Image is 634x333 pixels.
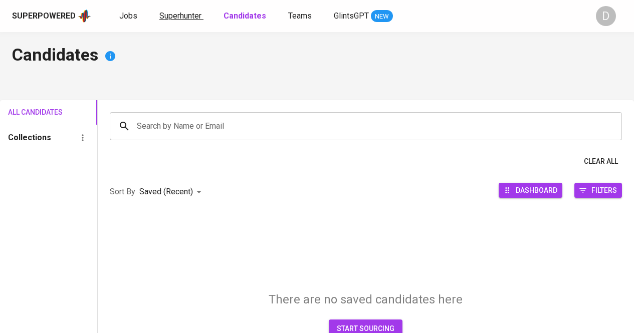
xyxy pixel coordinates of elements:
[269,291,463,307] h5: There are no saved candidates here
[110,186,135,198] p: Sort By
[288,11,312,21] span: Teams
[334,10,393,23] a: GlintsGPT NEW
[8,131,51,145] h6: Collections
[119,11,137,21] span: Jobs
[139,186,193,198] p: Saved (Recent)
[119,10,139,23] a: Jobs
[139,183,205,201] div: Saved (Recent)
[584,155,618,168] span: Clear All
[371,12,393,22] span: NEW
[8,106,45,119] span: All Candidates
[224,11,266,21] b: Candidates
[574,183,622,198] button: Filters
[596,6,616,26] div: D
[159,11,201,21] span: Superhunter
[159,10,203,23] a: Superhunter
[78,9,91,24] img: app logo
[334,11,369,21] span: GlintsGPT
[591,183,617,197] span: Filters
[499,183,562,198] button: Dashboard
[12,9,91,24] a: Superpoweredapp logo
[516,183,557,197] span: Dashboard
[580,152,622,171] button: Clear All
[288,10,314,23] a: Teams
[12,11,76,22] div: Superpowered
[224,10,268,23] a: Candidates
[12,44,622,68] h4: Candidates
